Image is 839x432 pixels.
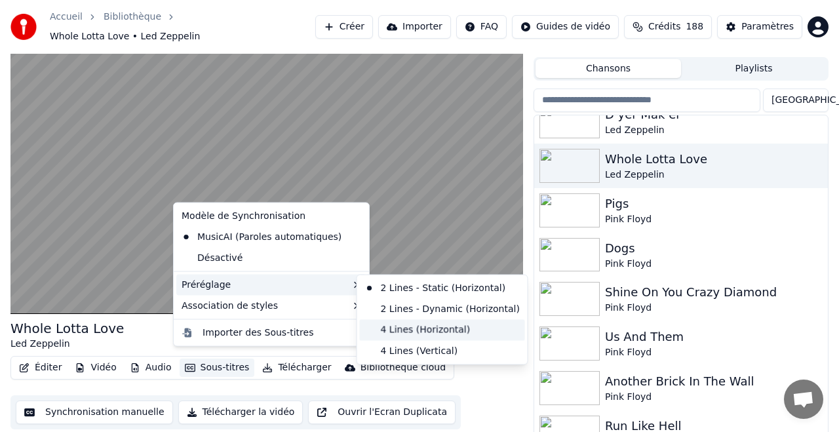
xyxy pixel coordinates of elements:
[104,10,161,24] a: Bibliothèque
[456,15,507,39] button: FAQ
[648,20,680,33] span: Crédits
[360,298,525,319] div: 2 Lines - Dynamic (Horizontal)
[605,195,823,213] div: Pigs
[10,338,124,351] div: Led Zeppelin
[378,15,451,39] button: Importer
[50,30,200,43] span: Whole Lotta Love • Led Zeppelin
[741,20,794,33] div: Paramètres
[308,401,456,424] button: Ouvrir l'Ecran Duplicata
[178,401,303,424] button: Télécharger la vidéo
[605,346,823,359] div: Pink Floyd
[176,247,366,268] div: Désactivé
[784,380,823,419] a: Ouvrir le chat
[605,302,823,315] div: Pink Floyd
[315,15,373,39] button: Créer
[176,206,366,227] div: Modèle de Synchronisation
[360,319,525,340] div: 4 Lines (Horizontal)
[681,59,827,78] button: Playlists
[605,283,823,302] div: Shine On You Crazy Diamond
[605,328,823,346] div: Us And Them
[605,106,823,124] div: D’yer Mak’er
[10,319,124,338] div: Whole Lotta Love
[14,359,67,377] button: Éditer
[605,258,823,271] div: Pink Floyd
[176,226,347,247] div: MusicAI (Paroles automatiques)
[605,239,823,258] div: Dogs
[605,124,823,137] div: Led Zeppelin
[605,150,823,168] div: Whole Lotta Love
[203,326,313,339] div: Importer des Sous-titres
[176,295,366,316] div: Association de styles
[605,213,823,226] div: Pink Floyd
[512,15,619,39] button: Guides de vidéo
[624,15,712,39] button: Crédits188
[50,10,315,43] nav: breadcrumb
[50,10,83,24] a: Accueil
[125,359,177,377] button: Audio
[180,359,255,377] button: Sous-titres
[605,168,823,182] div: Led Zeppelin
[176,274,366,295] div: Préréglage
[16,401,173,424] button: Synchronisation manuelle
[257,359,336,377] button: Télécharger
[536,59,681,78] button: Chansons
[717,15,802,39] button: Paramètres
[360,340,525,361] div: 4 Lines (Vertical)
[605,372,823,391] div: Another Brick In The Wall
[69,359,121,377] button: Vidéo
[361,361,446,374] div: Bibliothèque cloud
[360,278,525,299] div: 2 Lines - Static (Horizontal)
[605,391,823,404] div: Pink Floyd
[686,20,703,33] span: 188
[10,14,37,40] img: youka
